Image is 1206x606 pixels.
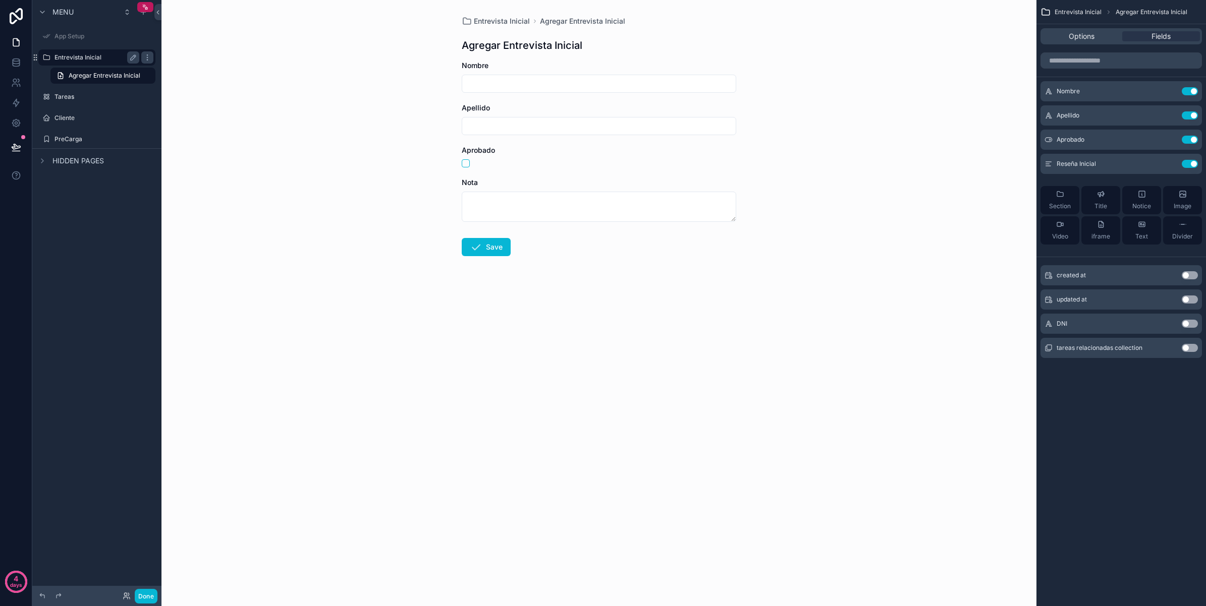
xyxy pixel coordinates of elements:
span: Nombre [462,61,488,70]
button: iframe [1081,216,1120,245]
button: Notice [1122,186,1161,214]
span: Video [1052,232,1068,240]
span: Image [1174,202,1191,210]
span: Text [1135,232,1148,240]
span: Title [1094,202,1107,210]
label: Entrevista Inicial [54,53,135,62]
button: Done [135,589,157,603]
label: Cliente [54,114,153,122]
a: Entrevista Inicial [462,16,530,26]
span: Hidden pages [52,156,104,166]
span: Divider [1172,232,1193,240]
span: Nombre [1057,87,1080,95]
span: Entrevista Inicial [1055,8,1102,16]
a: Agregar Entrevista Inicial [540,16,625,26]
span: Nota [462,178,478,187]
a: Cliente [38,110,155,126]
span: Fields [1152,31,1171,41]
p: 4 [14,574,18,584]
button: Text [1122,216,1161,245]
span: Reseña Inicial [1057,160,1096,168]
span: iframe [1091,232,1110,240]
a: PreCarga [38,131,155,147]
span: Section [1049,202,1071,210]
button: Image [1163,186,1202,214]
h1: Agregar Entrevista Inicial [462,38,582,52]
button: Save [462,238,511,256]
label: App Setup [54,32,153,40]
a: Tareas [38,89,155,105]
span: Aprobado [1057,136,1084,144]
span: created at [1057,271,1086,279]
button: Section [1040,186,1079,214]
button: Divider [1163,216,1202,245]
span: Options [1069,31,1094,41]
button: Video [1040,216,1079,245]
label: PreCarga [54,135,153,143]
span: Agregar Entrevista Inicial [69,72,140,80]
span: Menu [52,7,74,17]
span: updated at [1057,295,1087,304]
span: Entrevista Inicial [474,16,530,26]
p: days [10,578,22,592]
span: tareas relacionadas collection [1057,344,1142,352]
span: Agregar Entrevista Inicial [1116,8,1187,16]
span: Apellido [1057,111,1079,119]
span: Apellido [462,103,490,112]
button: Title [1081,186,1120,214]
span: Aprobado [462,146,495,154]
a: Agregar Entrevista Inicial [50,68,155,84]
span: DNI [1057,320,1067,328]
label: Tareas [54,93,153,101]
span: Notice [1132,202,1151,210]
a: App Setup [38,28,155,44]
a: Entrevista Inicial [38,49,155,66]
